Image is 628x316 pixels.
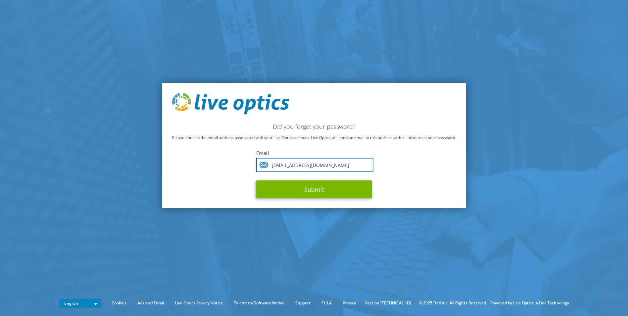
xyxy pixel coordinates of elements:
a: Live Optics Privacy Notice [170,299,228,307]
p: Please enter in the email address associated with your Live Optics account. Live Optics will send... [172,134,456,141]
a: Support [290,299,315,307]
li: © 2025 Dell Inc. All Rights Reserved [415,299,489,307]
a: Cookies [107,299,131,307]
li: Version [TECHNICAL_ID] [362,299,414,307]
li: Powered by Live Optics, a Dell Technology [490,299,569,307]
img: live_optics_svg.svg [172,93,289,115]
button: Submit [256,181,372,198]
label: Email [256,150,372,156]
a: Ads and Email [132,299,169,307]
h2: Did you forget your password? [172,123,456,130]
a: EULA [316,299,337,307]
a: Telemetry Software Notice [229,299,289,307]
a: Privacy [338,299,361,307]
